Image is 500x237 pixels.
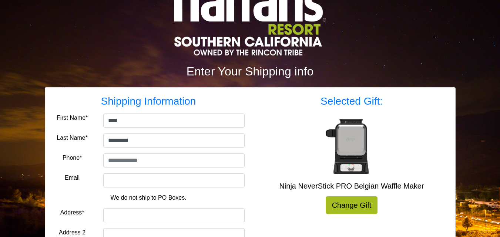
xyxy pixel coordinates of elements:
[326,196,378,214] a: Change Gift
[58,193,239,202] p: We do not ship to PO Boxes.
[59,228,85,237] label: Address 2
[63,153,82,162] label: Phone*
[45,64,456,78] h2: Enter Your Shipping info
[322,116,381,176] img: Ninja NeverStick PRO Belgian Waffle Maker
[256,95,448,108] h3: Selected Gift:
[60,208,84,217] label: Address*
[65,173,80,182] label: Email
[256,182,448,190] h5: Ninja NeverStick PRO Belgian Waffle Maker
[57,114,88,122] label: First Name*
[53,95,245,108] h3: Shipping Information
[57,133,88,142] label: Last Name*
